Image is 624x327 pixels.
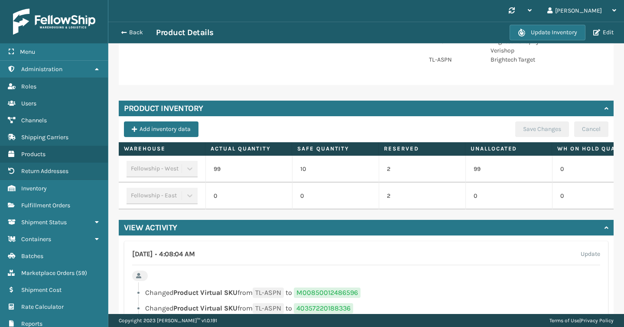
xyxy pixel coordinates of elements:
span: Return Addresses [21,167,68,175]
h4: [DATE] 4:08:04 AM [132,249,195,259]
span: Marketplace Orders [21,269,75,277]
a: Terms of Use [549,317,579,324]
h3: Product Details [156,27,214,38]
span: TL-ASPN [253,303,284,314]
label: Actual Quantity [211,145,286,153]
span: Fulfillment Orders [21,202,70,209]
button: Back [116,29,156,36]
p: 2 [387,165,458,173]
label: Unallocated [471,145,546,153]
span: 40357220188336 [294,303,353,314]
p: TL-ASPN [429,55,480,64]
label: Update [581,249,600,259]
label: Warehouse [124,145,200,153]
h4: View Activity [124,222,177,233]
span: Shipping Carriers [21,134,68,141]
div: | [549,314,614,327]
span: Containers [21,235,51,243]
span: Shipment Cost [21,286,62,294]
span: Inventory [21,185,47,192]
span: Rate Calculator [21,303,64,311]
span: ( 59 ) [76,269,87,277]
span: Menu [20,48,35,56]
span: Batches [21,252,43,260]
button: Update Inventory [510,25,585,40]
button: Cancel [574,121,608,137]
span: Product Virtual SKU [173,288,237,297]
img: logo [13,9,95,35]
td: 99 [465,156,552,183]
span: M00850012486596 [294,288,361,298]
li: Changed from to [132,288,600,298]
td: 99 [205,156,292,183]
span: Users [21,100,36,107]
span: Products [21,150,45,158]
p: Brightech Shopify Verishop [491,37,542,55]
span: Channels [21,117,47,124]
label: Safe Quantity [297,145,373,153]
p: Brightech Target [491,55,542,64]
p: Copyright 2023 [PERSON_NAME]™ v 1.0.191 [119,314,217,327]
button: Add inventory data [124,121,198,137]
h4: Product Inventory [124,103,203,114]
td: 0 [292,183,379,209]
label: Reserved [384,145,460,153]
span: Administration [21,65,62,73]
button: Edit [591,29,616,36]
td: 0 [205,183,292,209]
td: 0 [465,183,552,209]
button: Save Changes [515,121,569,137]
a: Privacy Policy [581,317,614,324]
span: • [155,250,157,258]
span: Shipment Status [21,219,67,226]
li: Changed from to [132,303,600,314]
span: Roles [21,83,36,90]
span: Product Virtual SKU [173,304,237,312]
td: 10 [292,156,379,183]
span: TL-ASPN [253,288,284,298]
p: 2 [387,192,458,200]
